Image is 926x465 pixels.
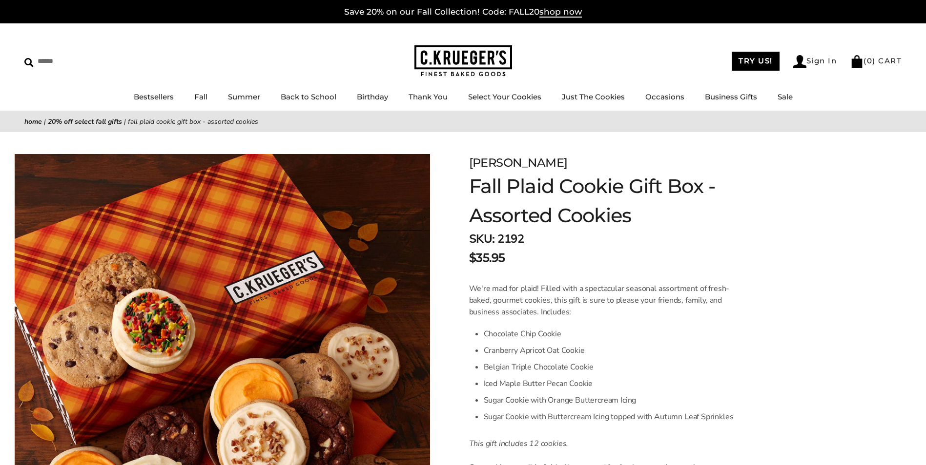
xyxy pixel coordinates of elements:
[228,92,260,101] a: Summer
[409,92,448,101] a: Thank You
[484,342,736,359] li: Cranberry Apricot Oat Cookie
[281,92,336,101] a: Back to School
[469,154,781,172] div: [PERSON_NAME]
[562,92,625,101] a: Just The Cookies
[850,55,864,68] img: Bag
[732,52,780,71] a: TRY US!
[705,92,757,101] a: Business Gifts
[867,56,873,65] span: 0
[194,92,207,101] a: Fall
[469,172,781,230] h1: Fall Plaid Cookie Gift Box - Assorted Cookies
[484,375,736,392] li: Iced Maple Butter Pecan Cookie
[44,117,46,126] span: |
[793,55,837,68] a: Sign In
[645,92,684,101] a: Occasions
[468,92,541,101] a: Select Your Cookies
[344,7,582,18] a: Save 20% on our Fall Collection! Code: FALL20shop now
[24,54,141,69] input: Search
[469,231,495,247] strong: SKU:
[778,92,793,101] a: Sale
[357,92,388,101] a: Birthday
[48,117,122,126] a: 20% Off Select Fall Gifts
[469,249,505,267] span: $35.95
[134,92,174,101] a: Bestsellers
[469,283,736,318] p: We're mad for plaid! Filled with a spectacular seasonal assortment of fresh-baked, gourmet cookie...
[539,7,582,18] span: shop now
[414,45,512,77] img: C.KRUEGER'S
[469,438,569,449] em: This gift includes 12 cookies.
[484,326,736,342] li: Chocolate Chip Cookie
[128,117,258,126] span: Fall Plaid Cookie Gift Box - Assorted Cookies
[484,392,736,408] li: Sugar Cookie with Orange Buttercream Icing
[793,55,806,68] img: Account
[24,58,34,67] img: Search
[497,231,524,247] span: 2192
[484,408,736,425] li: Sugar Cookie with Buttercream Icing topped with Autumn Leaf Sprinkles
[124,117,126,126] span: |
[850,56,902,65] a: (0) CART
[24,116,902,127] nav: breadcrumbs
[24,117,42,126] a: Home
[484,359,736,375] li: Belgian Triple Chocolate Cookie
